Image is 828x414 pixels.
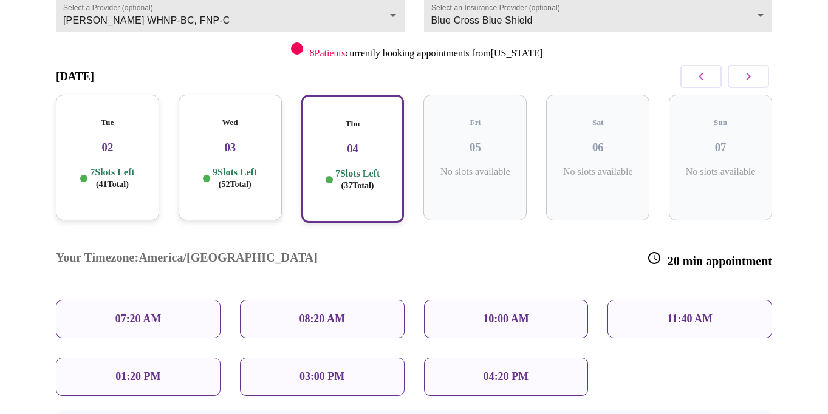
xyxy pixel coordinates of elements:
p: 9 Slots Left [213,166,257,190]
p: 7 Slots Left [335,168,380,191]
p: 03:00 PM [299,370,344,383]
p: No slots available [433,166,517,177]
h3: 06 [556,141,640,154]
p: 04:20 PM [484,370,529,383]
span: ( 41 Total) [96,180,129,189]
p: 7 Slots Left [90,166,134,190]
h5: Thu [312,119,394,129]
p: No slots available [556,166,640,177]
p: 01:20 PM [115,370,160,383]
h3: [DATE] [56,70,94,83]
h3: Your Timezone: America/[GEOGRAPHIC_DATA] [56,251,318,268]
h3: 02 [66,141,149,154]
span: ( 52 Total) [219,180,251,189]
p: 10:00 AM [483,313,529,325]
span: ( 37 Total) [341,181,374,190]
h3: 20 min appointment [647,251,772,268]
h5: Tue [66,118,149,127]
h3: 07 [679,141,762,154]
h3: 04 [312,142,394,155]
p: No slots available [679,166,762,177]
h3: 03 [188,141,272,154]
p: 11:40 AM [667,313,713,325]
p: currently booking appointments from [US_STATE] [309,48,542,59]
h5: Sun [679,118,762,127]
h5: Fri [433,118,517,127]
p: 08:20 AM [299,313,345,325]
h5: Sat [556,118,640,127]
h5: Wed [188,118,272,127]
span: 8 Patients [309,48,345,58]
p: 07:20 AM [115,313,162,325]
h3: 05 [433,141,517,154]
